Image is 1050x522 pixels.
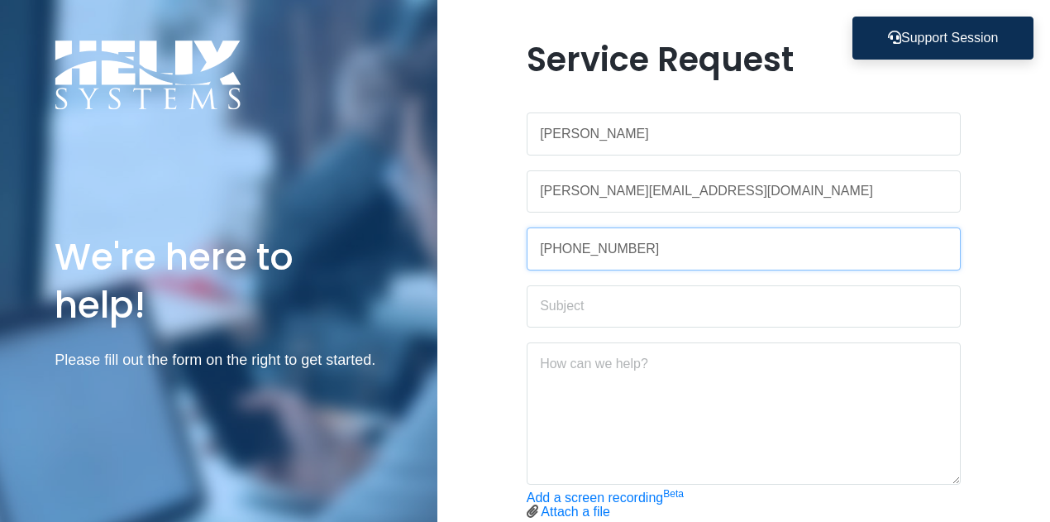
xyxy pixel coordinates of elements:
p: Please fill out the form on the right to get started. [55,348,383,372]
a: Add a screen recordingBeta [527,491,684,505]
input: Work Email [527,170,962,213]
h1: Service Request [527,40,962,79]
a: Attach a file [541,505,610,519]
h1: We're here to help! [55,233,383,328]
sup: Beta [663,488,684,500]
input: Phone Number [527,227,962,271]
button: Support Session [852,17,1033,60]
input: Subject [527,285,962,328]
input: Name [527,113,962,156]
img: Logo [55,40,241,110]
